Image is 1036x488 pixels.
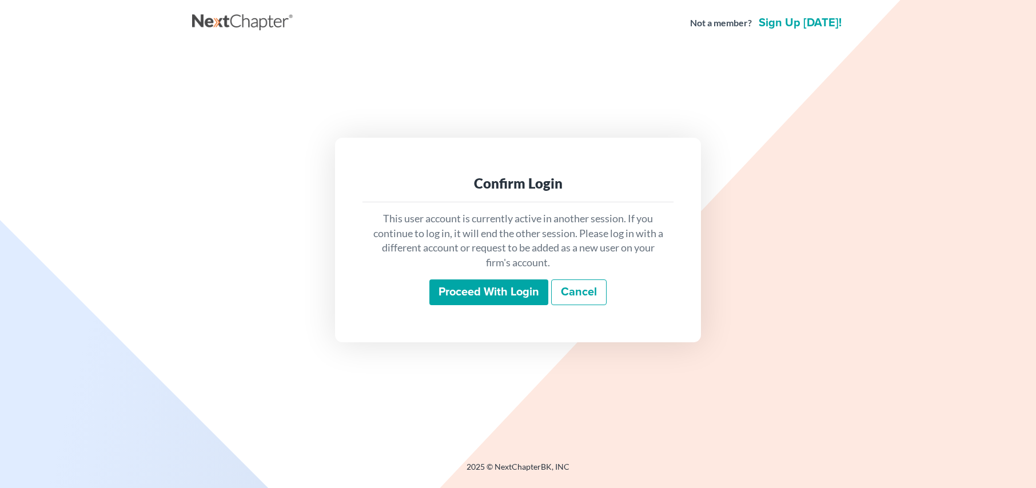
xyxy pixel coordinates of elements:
[551,279,607,306] a: Cancel
[756,17,844,29] a: Sign up [DATE]!
[192,461,844,482] div: 2025 © NextChapterBK, INC
[429,279,548,306] input: Proceed with login
[372,174,664,193] div: Confirm Login
[690,17,752,30] strong: Not a member?
[372,211,664,270] p: This user account is currently active in another session. If you continue to log in, it will end ...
